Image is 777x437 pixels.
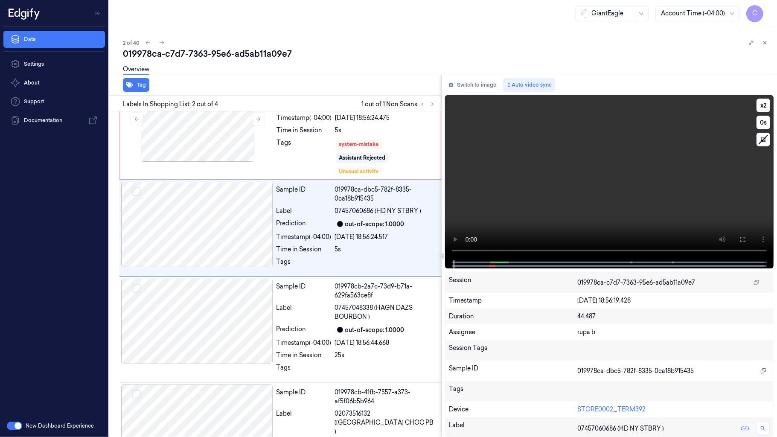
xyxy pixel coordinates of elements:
[335,409,436,436] span: 02073516132 ([GEOGRAPHIC_DATA] CHOC PB )
[746,5,763,22] button: C
[757,99,770,112] button: x2
[335,338,436,347] div: [DATE] 18:56:44.668
[3,55,105,73] a: Settings
[3,31,105,48] a: Data
[132,390,141,399] button: Select row
[449,312,577,321] div: Duration
[276,282,332,300] div: Sample ID
[276,257,332,271] div: Tags
[339,140,379,148] div: system-mistake
[277,126,332,135] div: Time in Session
[449,421,577,436] div: Label
[3,93,105,110] a: Support
[449,344,577,357] div: Session Tags
[345,326,405,335] div: out-of-scope: 1.0000
[276,303,332,321] div: Label
[335,233,436,242] div: [DATE] 18:56:24.517
[276,245,332,254] div: Time in Session
[335,282,436,300] div: 019978cb-2a7c-73d9-b71a-629fa563ce8f
[449,328,577,337] div: Assignee
[277,114,332,122] div: Timestamp (-04:00)
[577,328,770,337] div: rupa b
[3,74,105,91] button: About
[577,296,770,305] div: [DATE] 18:56:19.428
[335,185,436,203] div: 019978ca-dbc5-782f-8335-0ca18b915435
[276,409,332,436] div: Label
[577,312,770,321] div: 44.487
[276,207,332,216] div: Label
[3,112,105,129] a: Documentation
[335,245,436,254] div: 5s
[339,154,386,162] div: Assistant Rejected
[276,363,332,377] div: Tags
[577,424,664,433] span: 07457060686 (HD NY STBRY )
[276,388,332,406] div: Sample ID
[123,39,140,47] span: 2 of 40
[449,405,577,414] div: Device
[132,187,141,196] button: Select row
[335,114,436,122] div: [DATE] 18:56:24.475
[276,219,332,229] div: Prediction
[335,126,436,135] div: 5s
[335,351,436,360] div: 25s
[123,78,149,92] button: Tag
[757,116,770,129] button: 0s
[577,278,695,287] span: 019978ca-c7d7-7363-95e6-ad5ab11a09e7
[276,233,332,242] div: Timestamp (-04:00)
[132,284,141,293] button: Select row
[345,220,405,229] div: out-of-scope: 1.0000
[276,325,332,335] div: Prediction
[577,405,770,414] div: STORE0002_TERM392
[123,48,770,60] div: 019978ca-c7d7-7363-95e6-ad5ab11a09e7
[361,99,438,109] span: 1 out of 1 Non Scans
[449,296,577,305] div: Timestamp
[277,138,332,174] div: Tags
[335,388,436,406] div: 019978cb-41fb-7557-a373-af5f06b5b964
[123,65,149,75] a: Overview
[123,100,218,109] span: Labels In Shopping List: 2 out of 4
[503,78,555,92] button: Auto video sync
[335,303,436,321] span: 07457048338 (HAGN DAZS BOURBON )
[276,338,332,347] div: Timestamp (-04:00)
[276,351,332,360] div: Time in Session
[449,276,577,289] div: Session
[445,78,500,92] button: Switch to image
[91,6,105,20] button: Toggle Navigation
[335,207,422,216] span: 07457060686 (HD NY STBRY )
[339,168,379,175] div: Unusual activity
[449,385,577,398] div: Tags
[449,364,577,378] div: Sample ID
[276,185,332,203] div: Sample ID
[577,367,694,376] span: 019978ca-dbc5-782f-8335-0ca18b915435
